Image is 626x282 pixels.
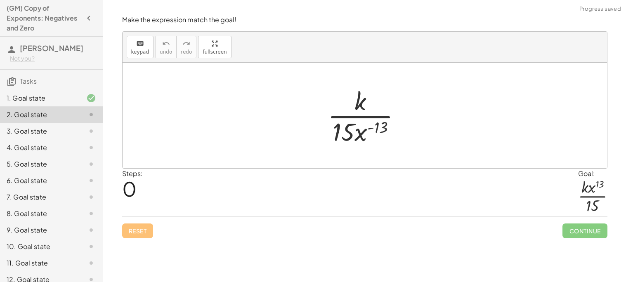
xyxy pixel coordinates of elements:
button: redoredo [176,36,196,58]
i: Task not started. [86,258,96,268]
div: 2. Goal state [7,110,73,120]
div: 5. Goal state [7,159,73,169]
span: Tasks [20,77,37,85]
div: Goal: [578,169,607,179]
i: Task not started. [86,242,96,251]
i: Task not started. [86,176,96,186]
button: keyboardkeypad [127,36,154,58]
i: Task not started. [86,126,96,136]
i: undo [162,39,170,49]
div: 10. Goal state [7,242,73,251]
i: keyboard [136,39,144,49]
span: redo [181,49,192,55]
span: keypad [131,49,149,55]
span: [PERSON_NAME] [20,43,83,53]
div: 3. Goal state [7,126,73,136]
span: fullscreen [203,49,227,55]
div: 7. Goal state [7,192,73,202]
span: undo [160,49,172,55]
label: Steps: [122,169,143,178]
div: 1. Goal state [7,93,73,103]
div: 4. Goal state [7,143,73,153]
i: Task not started. [86,143,96,153]
div: Not you? [10,54,96,63]
i: Task finished and correct. [86,93,96,103]
div: 11. Goal state [7,258,73,268]
button: fullscreen [198,36,231,58]
div: 6. Goal state [7,176,73,186]
i: Task not started. [86,192,96,202]
span: 0 [122,176,137,201]
div: 9. Goal state [7,225,73,235]
span: Progress saved [579,5,621,13]
div: 8. Goal state [7,209,73,219]
p: Make the expression match the goal! [122,15,607,25]
h4: (GM) Copy of Exponents: Negatives and Zero [7,3,81,33]
i: Task not started. [86,209,96,219]
i: Task not started. [86,159,96,169]
i: Task not started. [86,225,96,235]
button: undoundo [155,36,177,58]
i: redo [182,39,190,49]
i: Task not started. [86,110,96,120]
